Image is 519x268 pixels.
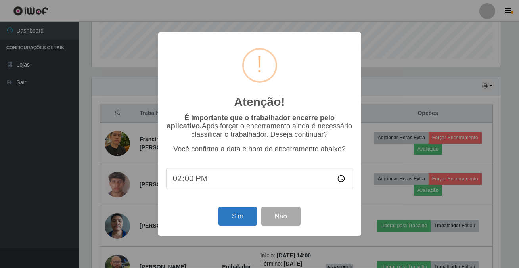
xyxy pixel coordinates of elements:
button: Sim [218,207,257,226]
b: É importante que o trabalhador encerre pelo aplicativo. [167,114,335,130]
h2: Atenção! [234,95,285,109]
p: Você confirma a data e hora de encerramento abaixo? [166,145,353,153]
p: Após forçar o encerramento ainda é necessário classificar o trabalhador. Deseja continuar? [166,114,353,139]
button: Não [261,207,301,226]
